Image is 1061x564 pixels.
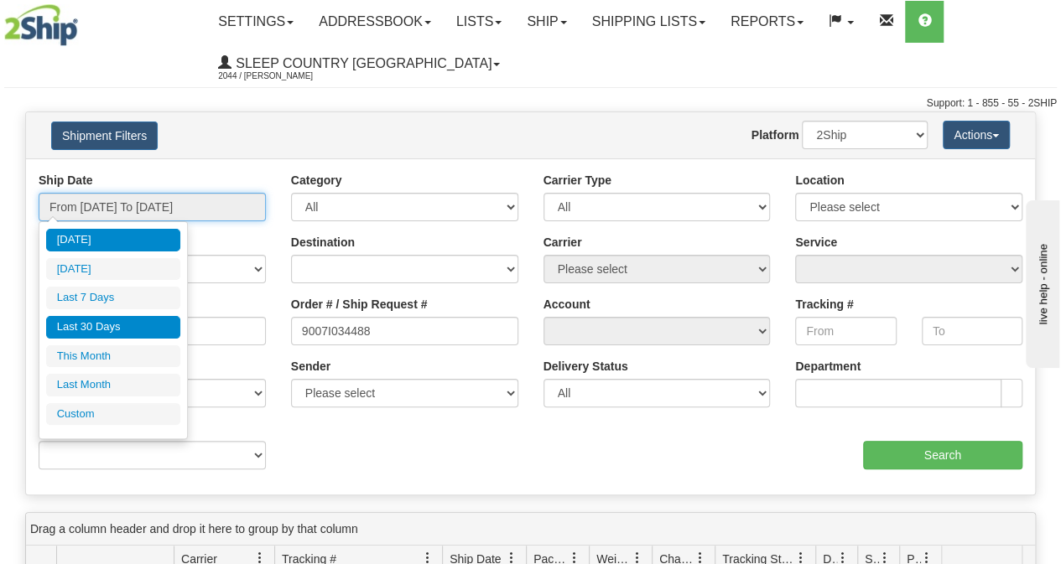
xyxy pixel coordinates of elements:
a: Addressbook [306,1,444,43]
a: Reports [718,1,816,43]
li: Last 7 Days [46,287,180,309]
span: 2044 / [PERSON_NAME] [218,68,344,85]
a: Lists [444,1,514,43]
div: Support: 1 - 855 - 55 - 2SHIP [4,96,1057,111]
label: Order # / Ship Request # [291,296,428,313]
label: Account [544,296,590,313]
input: From [795,317,896,345]
div: live help - online [13,14,155,27]
li: Custom [46,403,180,426]
label: Delivery Status [544,358,628,375]
li: Last 30 Days [46,316,180,339]
label: Platform [752,127,799,143]
label: Category [291,172,342,189]
a: Ship [514,1,579,43]
li: This Month [46,345,180,368]
label: Ship Date [39,172,93,189]
img: logo2044.jpg [4,4,78,46]
iframe: chat widget [1022,196,1059,367]
label: Tracking # [795,296,853,313]
label: Department [795,358,861,375]
label: Carrier [544,234,582,251]
label: Location [795,172,844,189]
a: Settings [205,1,306,43]
button: Actions [943,121,1010,149]
input: To [922,317,1022,345]
a: Sleep Country [GEOGRAPHIC_DATA] 2044 / [PERSON_NAME] [205,43,512,85]
input: Search [863,441,1023,469]
div: grid grouping header [26,513,1035,546]
label: Sender [291,358,330,375]
li: [DATE] [46,258,180,281]
span: Sleep Country [GEOGRAPHIC_DATA] [231,56,491,70]
li: [DATE] [46,229,180,251]
label: Destination [291,234,355,251]
li: Last Month [46,374,180,396]
label: Carrier Type [544,172,611,189]
a: Shipping lists [580,1,718,43]
label: Service [795,234,837,251]
button: Shipment Filters [51,122,158,150]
